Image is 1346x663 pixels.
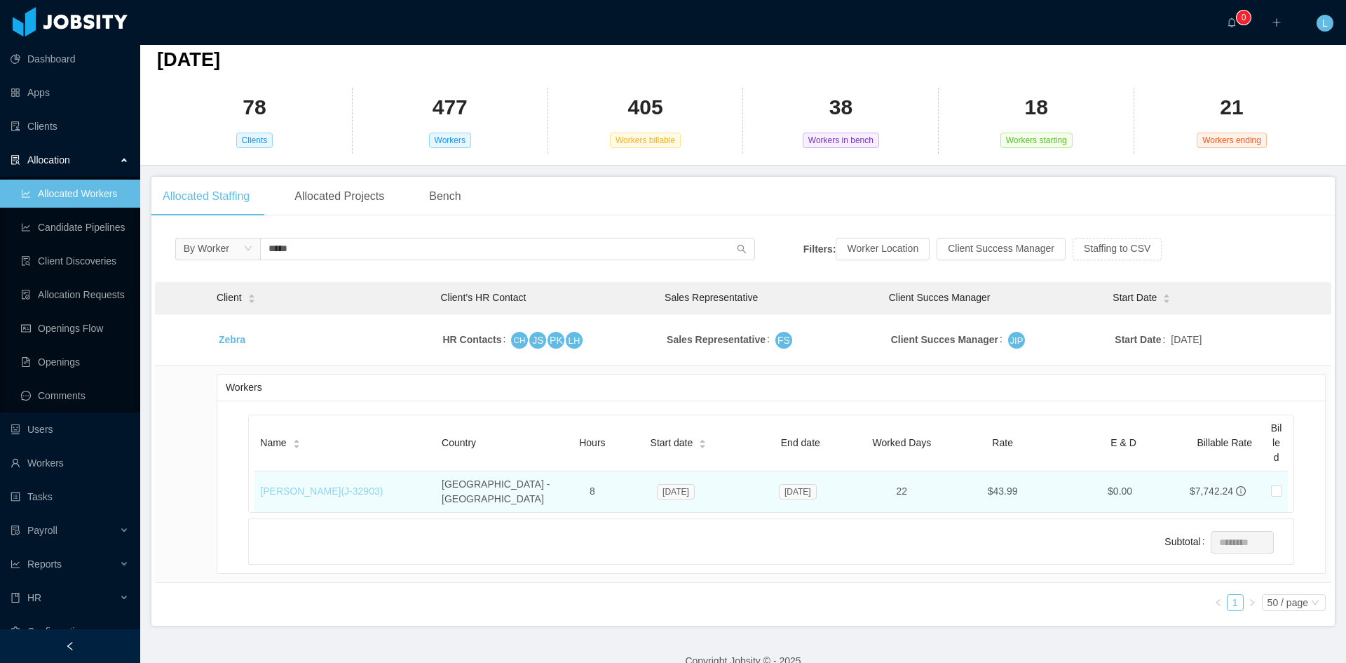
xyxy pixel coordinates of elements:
span: Client Succes Manager [889,292,991,303]
div: Workers [226,375,1317,401]
span: Allocation [27,154,70,166]
i: icon: search [737,244,747,254]
a: Zebra [219,334,245,345]
a: icon: idcardOpenings Flow [21,314,129,342]
div: $7,742.24 [1190,484,1233,499]
span: Workers billable [610,133,681,148]
div: Allocated Staffing [151,177,261,216]
a: icon: appstoreApps [11,79,129,107]
strong: HR Contacts [443,334,502,345]
i: icon: down [244,244,252,254]
td: [GEOGRAPHIC_DATA] - [GEOGRAPHIC_DATA] [436,471,567,512]
a: icon: line-chartAllocated Workers [21,180,129,208]
label: Subtotal [1164,536,1210,547]
span: Name [260,436,286,450]
span: CH [514,333,526,347]
span: $0.00 [1108,485,1132,497]
span: JS [532,332,543,349]
a: icon: auditClients [11,112,129,140]
i: icon: caret-up [292,438,300,442]
span: Client’s HR Contact [441,292,526,303]
a: icon: pie-chartDashboard [11,45,129,73]
h2: 477 [433,93,468,122]
li: 1 [1227,594,1244,611]
a: icon: robotUsers [11,415,129,443]
li: Previous Page [1210,594,1227,611]
button: Staffing to CSV [1073,238,1162,260]
span: Configuration [27,626,86,637]
i: icon: right [1248,598,1256,607]
i: icon: caret-down [699,443,707,447]
i: icon: bell [1227,18,1237,27]
div: By Worker [184,238,229,259]
span: Workers starting [1000,133,1073,148]
i: icon: left [1214,598,1223,607]
i: icon: caret-down [292,443,300,447]
span: Workers ending [1197,133,1267,148]
span: LH [569,333,580,349]
a: 1 [1228,595,1243,610]
span: End date [781,437,820,448]
span: FS [777,332,790,349]
span: Start date [651,436,693,450]
div: Bench [418,177,472,216]
span: Reports [27,558,62,570]
i: icon: caret-up [247,293,255,297]
span: Start Date [1113,290,1157,305]
span: PK [550,332,563,349]
div: Sort [247,292,256,302]
a: icon: profileTasks [11,483,129,511]
sup: 0 [1237,11,1251,25]
a: icon: messageComments [21,382,129,410]
i: icon: caret-up [1163,293,1171,297]
h2: 21 [1220,93,1243,122]
i: icon: caret-down [247,297,255,302]
a: icon: file-doneAllocation Requests [21,281,129,309]
i: icon: down [1311,598,1319,608]
span: L [1322,15,1328,32]
strong: Sales Representative [667,334,766,345]
span: JIP [1009,333,1023,349]
span: [DATE] [1171,333,1202,347]
span: [DATE] [157,48,220,70]
i: icon: plus [1272,18,1282,27]
span: E & D [1110,437,1136,448]
span: Workers in bench [803,133,879,148]
input: Subtotal [1211,532,1273,553]
a: icon: userWorkers [11,449,129,477]
h2: 18 [1025,93,1048,122]
i: icon: file-protect [11,525,20,535]
strong: Filters: [803,243,836,254]
a: icon: line-chartCandidate Pipelines [21,213,129,241]
div: Allocated Projects [283,177,395,216]
span: Country [442,437,476,448]
strong: Client Succes Manager [891,334,998,345]
li: Next Page [1244,594,1260,611]
span: Clients [236,133,273,148]
h2: 78 [243,93,266,122]
i: icon: line-chart [11,559,20,569]
div: Sort [292,437,301,447]
i: icon: setting [11,627,20,636]
span: info-circle [1236,486,1246,496]
span: [DATE] [657,484,695,500]
td: 22 [862,471,942,512]
i: icon: caret-up [699,438,707,442]
button: Worker Location [836,238,930,260]
button: Client Success Manager [937,238,1066,260]
span: Client [217,290,242,305]
h2: 38 [829,93,852,122]
div: 50 / page [1267,595,1308,610]
span: Payroll [27,525,57,536]
a: [PERSON_NAME](J-32903) [260,485,383,497]
td: $43.99 [942,471,1063,512]
span: [DATE] [779,484,817,500]
a: icon: file-searchClient Discoveries [21,247,129,275]
strong: Start Date [1115,334,1161,345]
td: 8 [567,471,618,512]
span: HR [27,592,41,603]
div: Sort [698,437,707,447]
span: Hours [579,437,605,448]
a: icon: file-textOpenings [21,348,129,376]
span: Billed [1271,422,1282,463]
